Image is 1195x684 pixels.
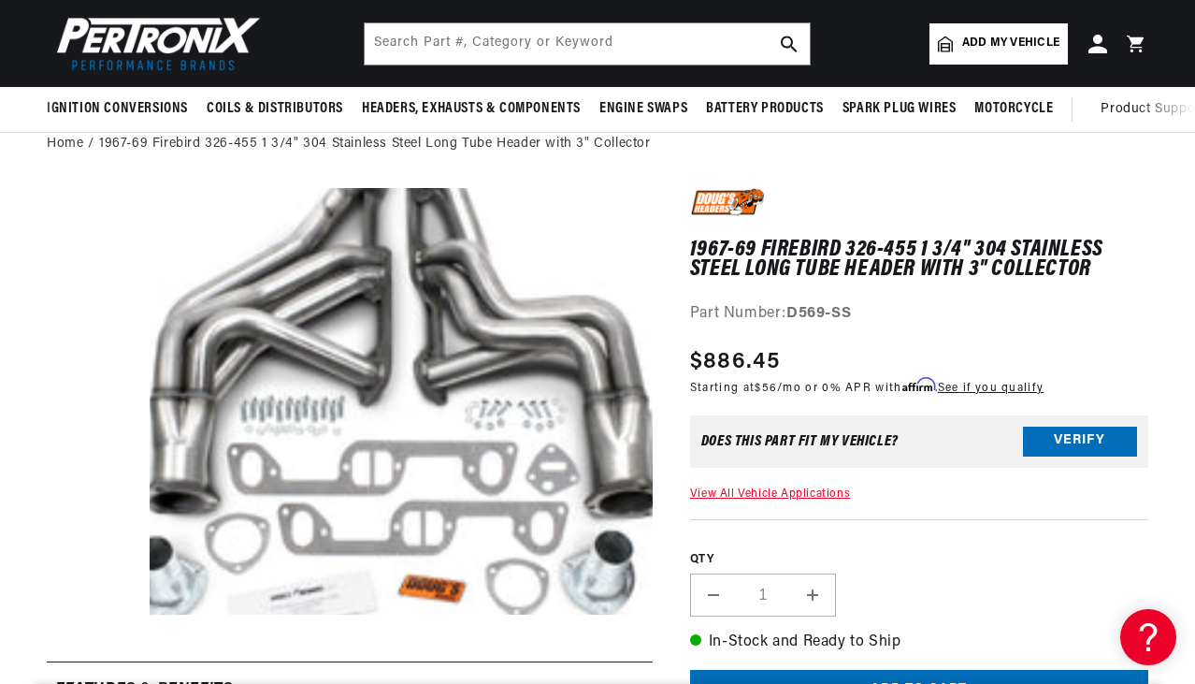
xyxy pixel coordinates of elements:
summary: Engine Swaps [590,87,697,131]
summary: Spark Plug Wires [833,87,966,131]
nav: breadcrumbs [47,134,1148,154]
span: Affirm [902,378,935,392]
summary: Motorcycle [965,87,1062,131]
div: Does This part fit My vehicle? [701,434,899,449]
img: Pertronix [47,11,262,76]
a: Add my vehicle [929,23,1068,65]
button: search button [769,23,810,65]
p: In-Stock and Ready to Ship [690,631,1148,655]
span: $886.45 [690,345,780,379]
h1: 1967-69 Firebird 326-455 1 3/4" 304 Stainless Steel Long Tube Header with 3" Collector [690,240,1148,279]
span: Spark Plug Wires [842,99,957,119]
span: $56 [755,383,777,394]
span: Battery Products [706,99,824,119]
summary: Coils & Distributors [197,87,353,131]
span: Engine Swaps [599,99,687,119]
div: Part Number: [690,302,1148,327]
summary: Headers, Exhausts & Components [353,87,590,131]
span: Headers, Exhausts & Components [362,99,581,119]
span: Ignition Conversions [47,99,188,119]
a: 1967-69 Firebird 326-455 1 3/4" 304 Stainless Steel Long Tube Header with 3" Collector [99,134,651,154]
p: Starting at /mo or 0% APR with . [690,379,1044,397]
summary: Battery Products [697,87,833,131]
input: Search Part #, Category or Keyword [365,23,810,65]
span: Motorcycle [974,99,1053,119]
a: See if you qualify - Learn more about Affirm Financing (opens in modal) [938,383,1044,394]
a: View All Vehicle Applications [690,488,850,500]
summary: Ignition Conversions [47,87,197,131]
button: Verify [1023,427,1137,457]
label: QTY [690,552,1148,568]
span: Coils & Distributors [207,99,343,119]
span: Add my vehicle [962,35,1059,52]
a: Home [47,134,83,154]
strong: D569-SS [786,306,851,321]
media-gallery: Gallery Viewer [47,188,653,624]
